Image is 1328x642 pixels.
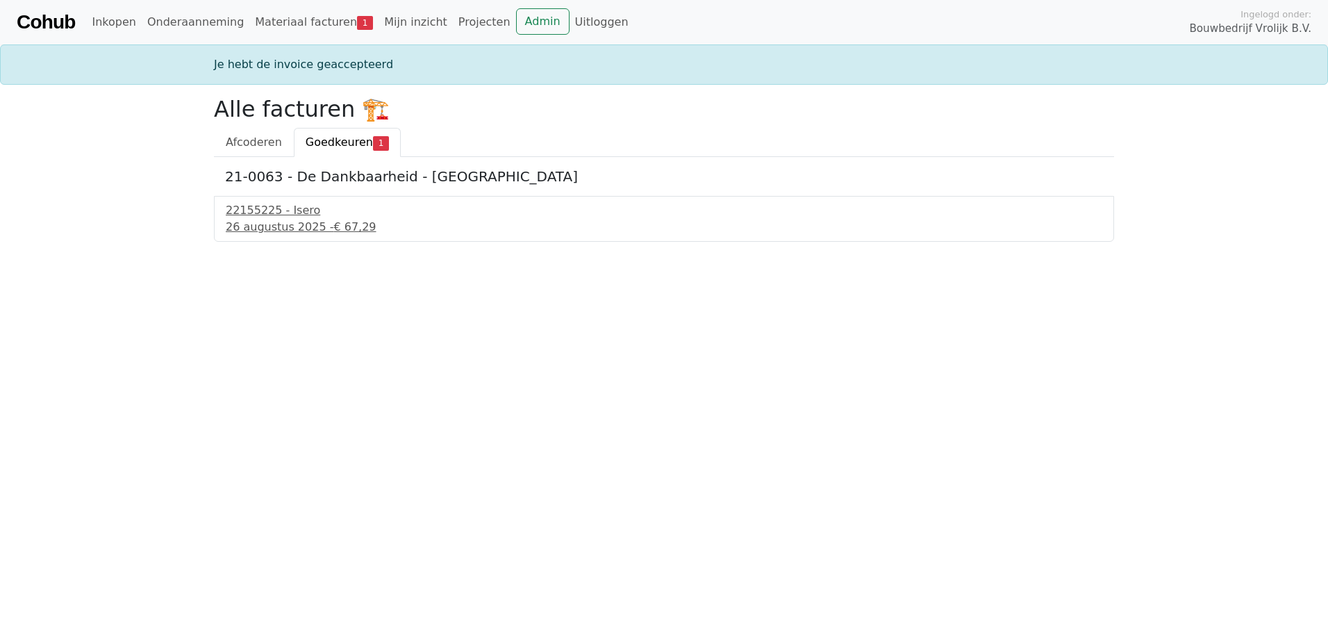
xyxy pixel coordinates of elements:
[570,8,634,36] a: Uitloggen
[373,136,389,150] span: 1
[86,8,141,36] a: Inkopen
[516,8,570,35] a: Admin
[1240,8,1311,21] span: Ingelogd onder:
[17,6,75,39] a: Cohub
[226,202,1102,219] div: 22155225 - Isero
[226,135,282,149] span: Afcoderen
[206,56,1122,73] div: Je hebt de invoice geaccepteerd
[249,8,379,36] a: Materiaal facturen1
[306,135,373,149] span: Goedkeuren
[214,96,1114,122] h2: Alle facturen 🏗️
[294,128,401,157] a: Goedkeuren1
[333,220,376,233] span: € 67,29
[226,219,1102,236] div: 26 augustus 2025 -
[214,128,294,157] a: Afcoderen
[357,16,373,30] span: 1
[379,8,453,36] a: Mijn inzicht
[1189,21,1311,37] span: Bouwbedrijf Vrolijk B.V.
[453,8,516,36] a: Projecten
[142,8,249,36] a: Onderaanneming
[225,168,1103,185] h5: 21-0063 - De Dankbaarheid - [GEOGRAPHIC_DATA]
[226,202,1102,236] a: 22155225 - Isero26 augustus 2025 -€ 67,29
